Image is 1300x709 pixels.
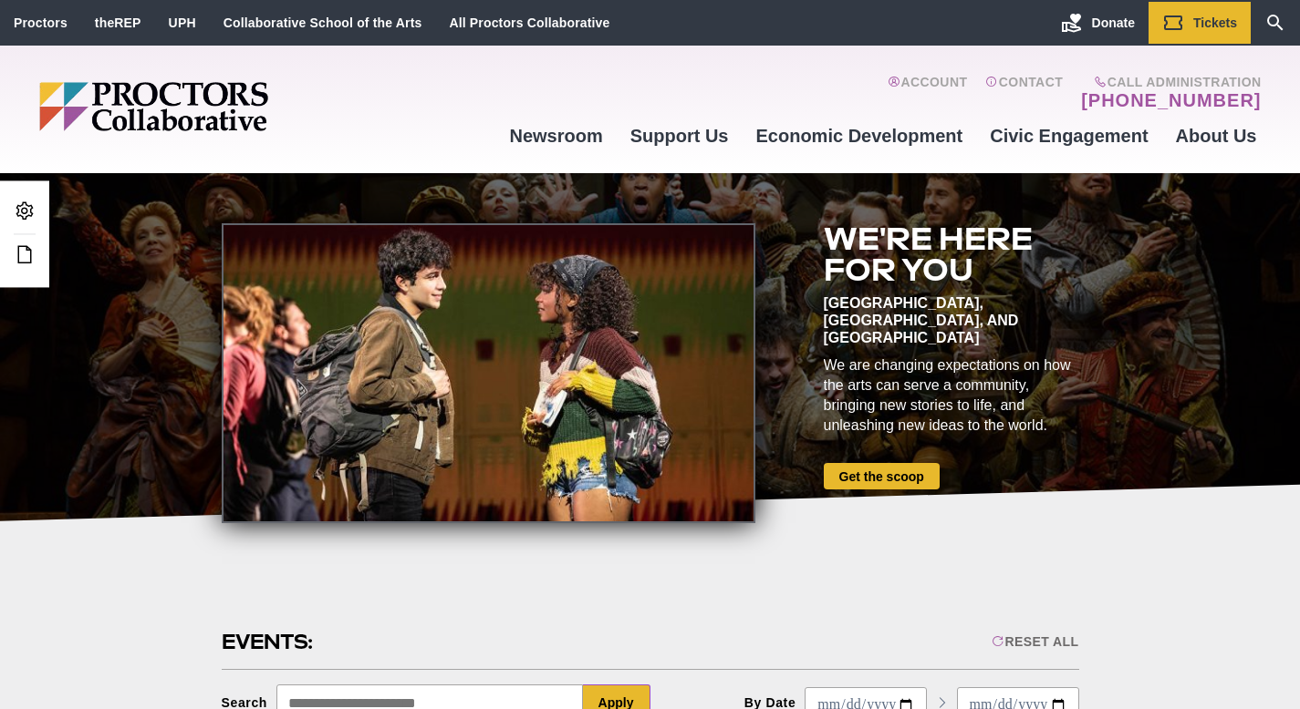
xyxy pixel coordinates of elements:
h2: We're here for you [824,223,1079,285]
div: We are changing expectations on how the arts can serve a community, bringing new stories to life,... [824,355,1079,436]
a: Get the scoop [824,463,940,489]
a: About Us [1162,111,1271,160]
img: Proctors logo [39,82,409,131]
a: Contact [985,75,1063,111]
a: Tickets [1149,2,1251,44]
a: [PHONE_NUMBER] [1081,89,1261,111]
div: Reset All [992,634,1078,649]
a: Economic Development [743,111,977,160]
span: Donate [1092,15,1135,30]
a: Donate [1047,2,1149,44]
a: Newsroom [495,111,616,160]
a: UPH [169,15,196,30]
a: Search [1251,2,1300,44]
a: Collaborative School of the Arts [224,15,422,30]
a: Edit this Post/Page [9,239,40,272]
a: Support Us [617,111,743,160]
span: Tickets [1193,15,1237,30]
a: Account [888,75,967,111]
a: All Proctors Collaborative [449,15,609,30]
a: Civic Engagement [976,111,1161,160]
a: theREP [95,15,141,30]
span: Call Administration [1076,75,1261,89]
a: Admin Area [9,195,40,229]
div: [GEOGRAPHIC_DATA], [GEOGRAPHIC_DATA], and [GEOGRAPHIC_DATA] [824,294,1079,346]
h2: Events: [222,628,316,656]
a: Proctors [14,15,68,30]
